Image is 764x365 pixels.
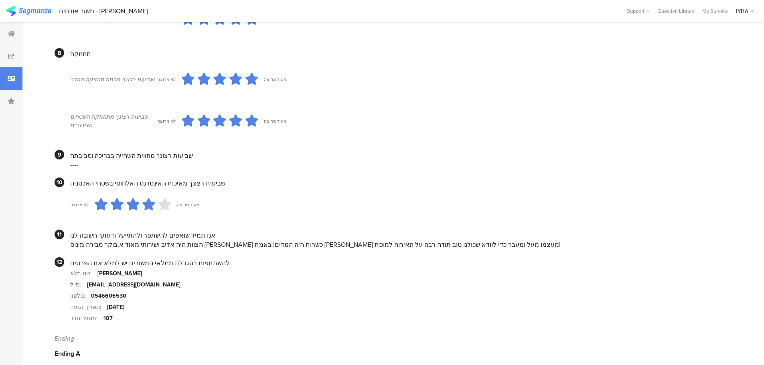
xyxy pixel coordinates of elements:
div: 8 [55,48,64,58]
div: מאוד מרוצה [264,118,286,124]
div: 11 [55,230,64,239]
div: מייל: [70,280,87,289]
div: שם מלא: [70,269,97,278]
div: Ending A [55,349,726,358]
div: שביעות רצונך מחווית השהייה בבריכה וסביבתה [70,151,726,160]
a: Question Library [653,7,698,15]
div: 10 [55,177,64,187]
div: שביעות רצונך מאיכות האינטרנט האלחוטי בשטחי האכסניה [70,179,726,188]
div: מאוד מרוצה [264,76,286,83]
div: מאוד מרוצה [177,202,199,208]
div: תחזוקה [70,49,726,58]
div: 9 [55,150,64,159]
div: שביעות רצונך מתחזוקת השטחים הציבוריים [70,113,157,129]
div: 12 [55,257,64,267]
div: IYHA [736,7,748,15]
div: תאריך הגעה: [70,303,107,311]
div: אנו תמיד שואפים להשתפר ולהתייעל ודעתך חשובה לנו [70,231,726,240]
img: segmanta logo [6,6,51,16]
div: [EMAIL_ADDRESS][DOMAIN_NAME] [87,280,180,289]
div: ---- [70,160,726,169]
div: Support [627,5,649,17]
a: My Surveys [698,7,732,15]
div: טלפון: [70,292,91,300]
div: | [55,6,56,16]
div: Ending [55,334,726,343]
div: לא מרוצה [70,202,89,208]
div: 0546606530 [91,292,126,300]
div: להשתתפות בהגרלת ממלאי המשובים יש למלא את הפרטים [70,258,726,268]
div: [PERSON_NAME] [97,269,142,278]
div: שביעות רצונך מרמת תחזוקת החדר [70,75,157,84]
div: [DATE] [107,303,124,311]
div: לא מרוצה [157,76,176,83]
div: לא מרוצה [157,118,176,124]
div: 107 [103,314,113,323]
div: מספר חדר: [70,314,103,323]
div: משוב אורחים - [PERSON_NAME] [59,7,148,15]
div: הצוות היה אדיב ושירותי מאוד א.בוקר סבירה מינוס [PERSON_NAME] כשרות היה המדים! באמת [PERSON_NAME] ... [70,240,726,249]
